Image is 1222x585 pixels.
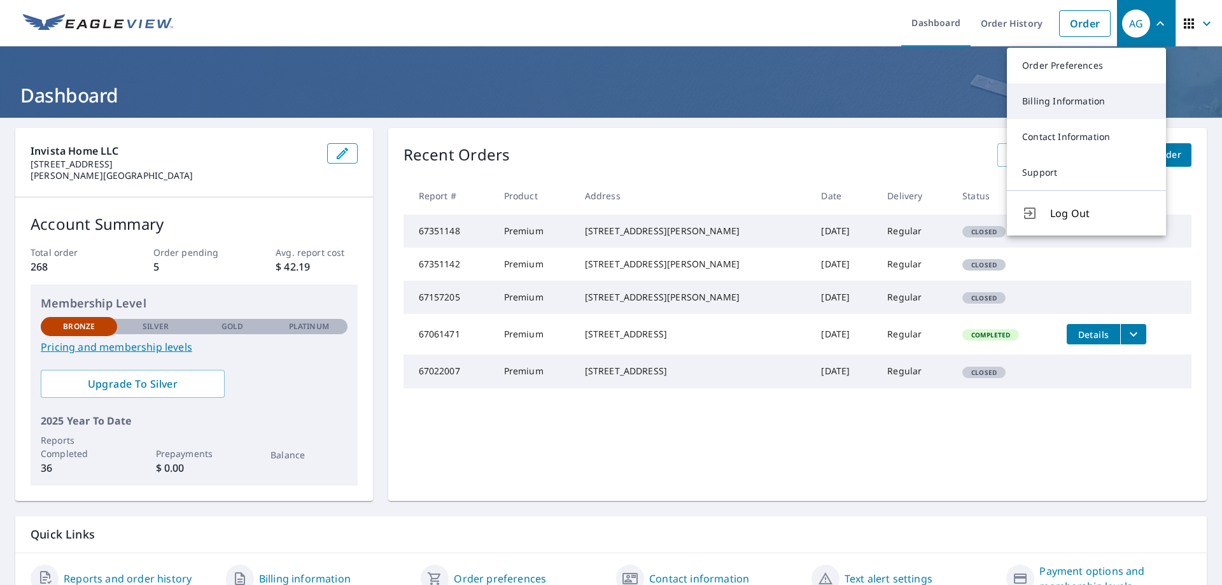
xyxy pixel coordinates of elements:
td: [DATE] [811,248,877,281]
div: [STREET_ADDRESS][PERSON_NAME] [585,258,801,271]
p: 268 [31,259,112,274]
a: Billing Information [1007,83,1166,119]
p: Quick Links [31,526,1191,542]
td: Regular [877,248,952,281]
span: Closed [964,368,1004,377]
td: [DATE] [811,314,877,355]
a: Upgrade To Silver [41,370,225,398]
th: Report # [404,177,494,215]
p: $ 0.00 [156,460,232,476]
div: [STREET_ADDRESS][PERSON_NAME] [585,225,801,237]
td: [DATE] [811,281,877,314]
span: Completed [964,330,1018,339]
button: detailsBtn-67061471 [1067,324,1120,344]
p: Platinum [289,321,329,332]
span: Upgrade To Silver [51,377,214,391]
span: Details [1074,328,1113,341]
p: Balance [270,448,347,462]
a: Order Preferences [1007,48,1166,83]
h1: Dashboard [15,82,1207,108]
p: 5 [153,259,235,274]
span: Closed [964,293,1004,302]
td: 67157205 [404,281,494,314]
td: 67351142 [404,248,494,281]
th: Product [494,177,575,215]
td: Premium [494,248,575,281]
p: Total order [31,246,112,259]
img: EV Logo [23,14,173,33]
td: Regular [877,215,952,248]
button: Log Out [1007,190,1166,236]
th: Address [575,177,811,215]
td: Premium [494,355,575,388]
a: Pricing and membership levels [41,339,348,355]
td: Regular [877,355,952,388]
div: [STREET_ADDRESS][PERSON_NAME] [585,291,801,304]
div: AG [1122,10,1150,38]
p: Recent Orders [404,143,510,167]
span: Closed [964,260,1004,269]
p: Order pending [153,246,235,259]
td: [DATE] [811,215,877,248]
div: [STREET_ADDRESS] [585,365,801,377]
td: 67022007 [404,355,494,388]
td: Premium [494,314,575,355]
p: [PERSON_NAME][GEOGRAPHIC_DATA] [31,170,317,181]
p: $ 42.19 [276,259,357,274]
td: 67351148 [404,215,494,248]
a: Contact Information [1007,119,1166,155]
span: Log Out [1050,206,1151,221]
p: Membership Level [41,295,348,312]
th: Delivery [877,177,952,215]
td: [DATE] [811,355,877,388]
p: [STREET_ADDRESS] [31,159,317,170]
a: Support [1007,155,1166,190]
p: Account Summary [31,213,358,236]
td: Premium [494,281,575,314]
td: Regular [877,281,952,314]
p: Prepayments [156,447,232,460]
p: 36 [41,460,117,476]
button: filesDropdownBtn-67061471 [1120,324,1146,344]
span: Closed [964,227,1004,236]
th: Status [952,177,1057,215]
td: 67061471 [404,314,494,355]
a: View All Orders [997,143,1088,167]
p: Avg. report cost [276,246,357,259]
td: Premium [494,215,575,248]
p: Silver [143,321,169,332]
td: Regular [877,314,952,355]
p: Invista Home LLC [31,143,317,159]
p: Reports Completed [41,433,117,460]
p: Bronze [63,321,95,332]
th: Date [811,177,877,215]
p: 2025 Year To Date [41,413,348,428]
div: [STREET_ADDRESS] [585,328,801,341]
p: Gold [221,321,243,332]
a: Order [1059,10,1111,37]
